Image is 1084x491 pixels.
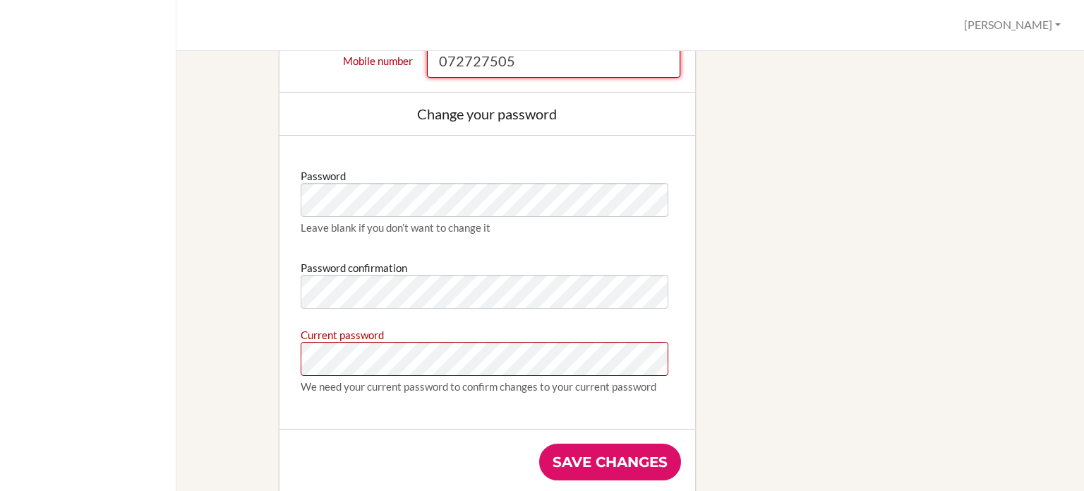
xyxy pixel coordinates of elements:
[958,12,1067,38] button: [PERSON_NAME]
[301,379,674,394] div: We need your current password to confirm changes to your current password
[539,444,681,480] input: Save changes
[301,256,407,275] label: Password confirmation
[287,44,421,68] label: Mobile number
[301,323,384,342] label: Current password
[301,220,674,235] div: Leave blank if you don’t want to change it
[294,107,681,121] div: Change your password
[301,164,346,183] label: Password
